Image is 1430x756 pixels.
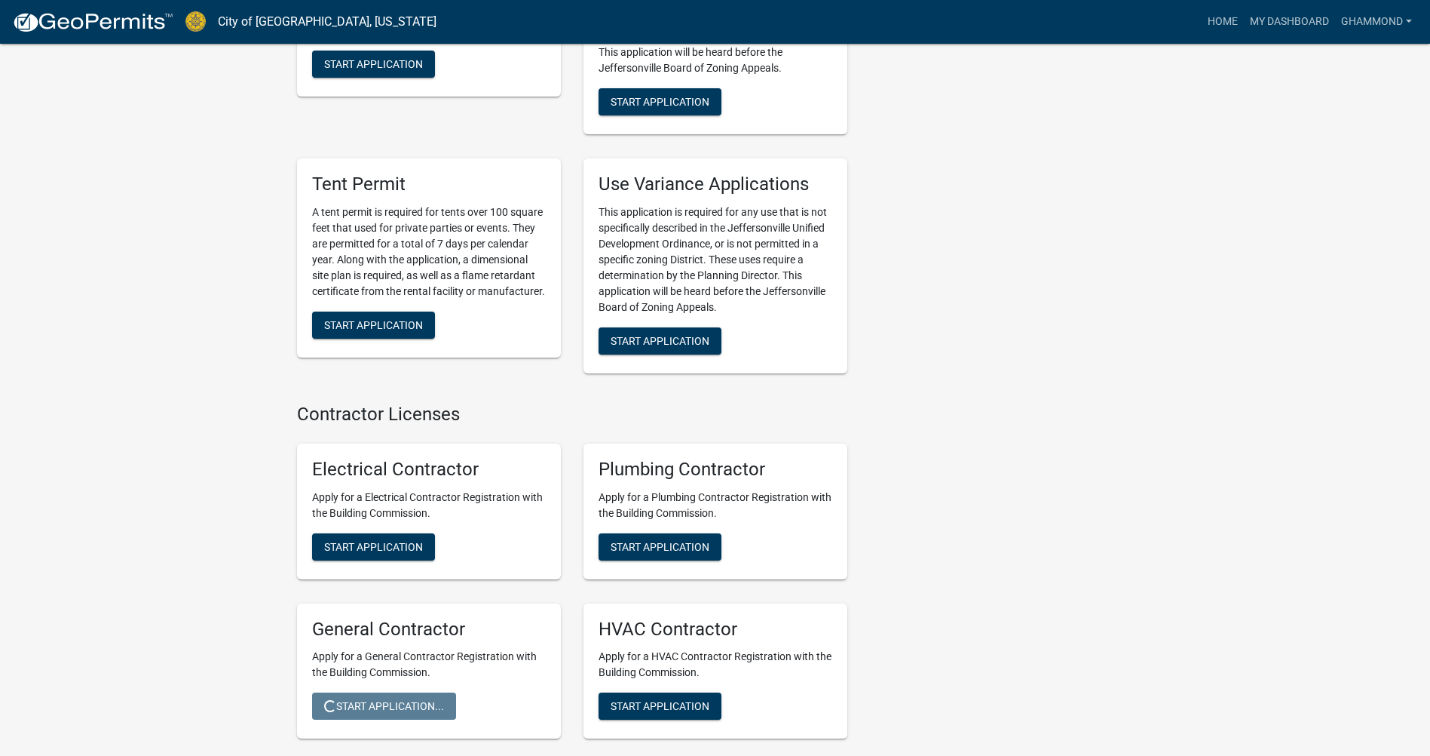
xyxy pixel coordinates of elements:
[324,319,423,331] span: Start Application
[297,404,847,426] h4: Contractor Licenses
[599,88,721,115] button: Start Application
[312,693,456,720] button: Start Application...
[611,96,709,108] span: Start Application
[312,533,435,561] button: Start Application
[185,11,206,32] img: City of Jeffersonville, Indiana
[324,540,423,552] span: Start Application
[312,312,435,339] button: Start Application
[312,174,546,195] h5: Tent Permit
[611,335,709,347] span: Start Application
[599,490,832,521] p: Apply for a Plumbing Contractor Registration with the Building Commission.
[1202,8,1244,36] a: Home
[599,327,721,355] button: Start Application
[599,619,832,641] h5: HVAC Contractor
[611,700,709,712] span: Start Application
[1335,8,1418,36] a: ghammond
[312,204,546,300] p: A tent permit is required for tents over 100 square feet that used for private parties or events....
[611,540,709,552] span: Start Application
[1244,8,1335,36] a: My Dashboard
[312,619,546,641] h5: General Contractor
[218,9,436,35] a: City of [GEOGRAPHIC_DATA], [US_STATE]
[324,58,423,70] span: Start Application
[599,459,832,481] h5: Plumbing Contractor
[599,204,832,315] p: This application is required for any use that is not specifically described in the Jeffersonville...
[599,693,721,720] button: Start Application
[599,649,832,681] p: Apply for a HVAC Contractor Registration with the Building Commission.
[599,174,832,195] h5: Use Variance Applications
[324,700,444,712] span: Start Application...
[312,490,546,521] p: Apply for a Electrical Contractor Registration with the Building Commission.
[312,459,546,481] h5: Electrical Contractor
[312,649,546,681] p: Apply for a General Contractor Registration with the Building Commission.
[599,533,721,561] button: Start Application
[312,51,435,78] button: Start Application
